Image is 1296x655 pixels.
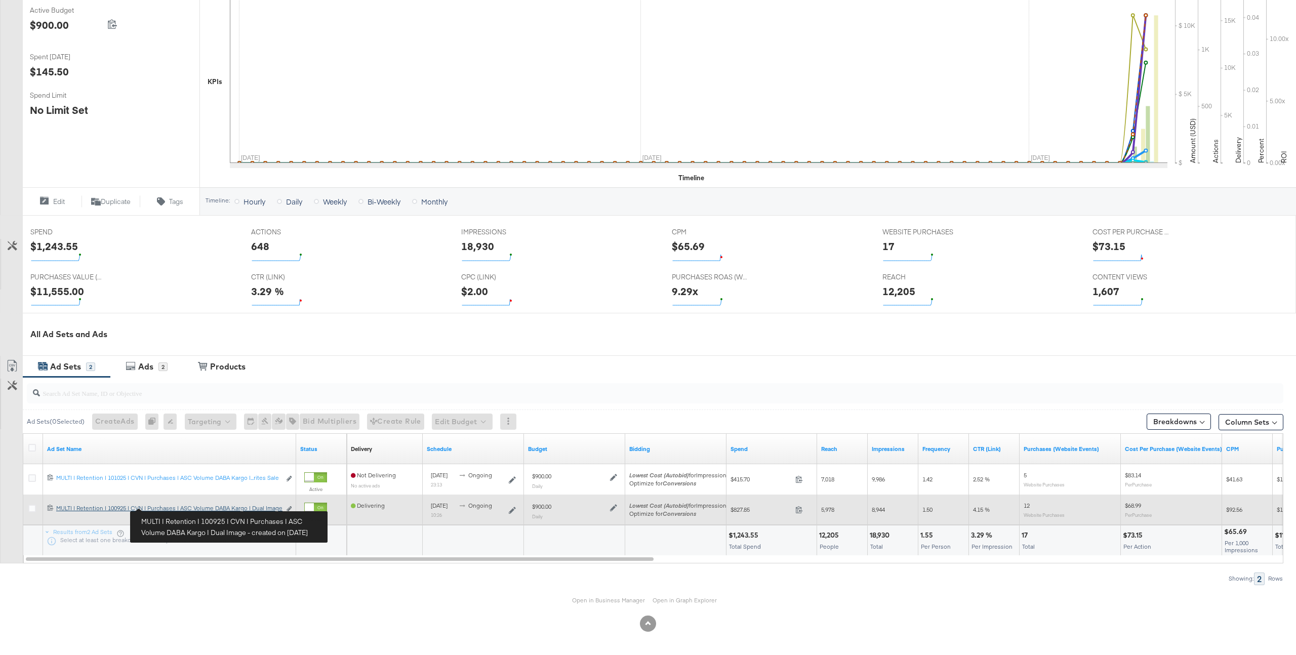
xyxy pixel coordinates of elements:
[30,239,78,254] div: $1,243.55
[300,445,343,453] a: Shows the current state of your Ad Set.
[30,52,106,62] span: Spent [DATE]
[1268,575,1283,582] div: Rows
[820,543,839,550] span: People
[1022,530,1031,540] div: 17
[431,512,442,518] sub: 10:26
[431,471,448,479] span: [DATE]
[882,272,958,282] span: REACH
[672,239,705,254] div: $65.69
[40,379,1165,399] input: Search Ad Set Name, ID or Objective
[663,510,696,517] em: Conversions
[86,362,95,372] div: 2
[1024,502,1030,509] span: 12
[1228,575,1254,582] div: Showing:
[572,596,645,604] a: Open in Business Manager
[1125,445,1222,453] a: The average cost for each purchase tracked by your Custom Audience pixel on your website after pe...
[1123,543,1151,550] span: Per Action
[528,445,621,453] a: Shows the current budget of Ad Set.
[629,479,730,487] div: Optimize for
[629,471,730,479] span: for Impressions
[30,6,106,15] span: Active Budget
[629,471,689,479] em: Lowest Cost (Autobid)
[819,530,842,540] div: 12,205
[351,445,372,453] div: Delivery
[304,486,327,493] label: Active
[821,475,834,483] span: 7,018
[872,506,885,513] span: 8,944
[922,506,933,513] span: 1.50
[973,475,990,483] span: 2.52 %
[1024,481,1065,487] sub: Website Purchases
[1092,284,1119,299] div: 1,607
[27,417,85,426] div: Ad Sets ( 0 Selected)
[351,445,372,453] a: Reflects the ability of your Ad Set to achieve delivery based on ad states, schedule and budget.
[731,475,791,483] span: $415.70
[461,272,537,282] span: CPC (LINK)
[1125,471,1141,479] span: $83.14
[629,502,730,509] span: for Impressions
[351,482,380,488] sub: No active ads
[731,506,791,513] span: $827.85
[251,227,327,237] span: ACTIONS
[208,77,222,87] div: KPIs
[427,445,520,453] a: Shows when your Ad Set is scheduled to deliver.
[30,284,84,299] div: $11,555.00
[251,272,327,282] span: CTR (LINK)
[82,195,141,208] button: Duplicate
[1211,139,1220,163] text: Actions
[138,361,153,373] div: Ads
[461,239,494,254] div: 18,930
[30,18,69,32] div: $900.00
[244,196,265,207] span: Hourly
[922,475,933,483] span: 1.42
[461,227,537,237] span: IMPRESSIONS
[728,530,761,540] div: $1,243.55
[872,445,914,453] a: The number of times your ad was served. On mobile apps an ad is counted as served the first time ...
[1226,445,1269,453] a: The average cost you've paid to have 1,000 impressions of your ad.
[30,272,106,282] span: PURCHASES VALUE (WEBSITE EVENTS)
[56,504,280,515] a: MULTI | Retention | 100925 | CVN | Purchases | ASC Volume DABA Kargo | Dual Image
[50,361,81,373] div: Ad Sets
[205,197,230,204] div: Timeline:
[678,173,704,183] div: Timeline
[1234,137,1243,163] text: Delivery
[1092,272,1168,282] span: CONTENT VIEWS
[368,196,400,207] span: Bi-Weekly
[971,530,995,540] div: 3.29 %
[56,474,280,484] a: MULTI | Retention | 101025 | CVN | Purchases | ASC Volume DABA Kargo |...rites Sale
[672,272,748,282] span: PURCHASES ROAS (WEBSITE EVENTS)
[30,227,106,237] span: SPEND
[53,197,65,207] span: Edit
[1147,414,1211,430] button: Breakdowns
[882,227,958,237] span: WEBSITE PURCHASES
[1024,445,1117,453] a: The number of times a purchase was made tracked by your Custom Audience pixel on your website aft...
[532,513,543,519] sub: Daily
[1024,471,1027,479] span: 5
[421,196,448,207] span: Monthly
[461,284,488,299] div: $2.00
[323,196,347,207] span: Weekly
[22,195,82,208] button: Edit
[1254,572,1265,585] div: 2
[872,475,885,483] span: 9,986
[56,504,280,512] div: MULTI | Retention | 100925 | CVN | Purchases | ASC Volume DABA Kargo | Dual Image
[1092,239,1125,254] div: $73.15
[1188,118,1197,163] text: Amount (USD)
[1257,139,1266,163] text: Percent
[870,543,883,550] span: Total
[251,284,284,299] div: 3.29 %
[286,196,302,207] span: Daily
[1224,527,1250,537] div: $65.69
[920,530,936,540] div: 1.55
[973,506,990,513] span: 4.15 %
[1225,539,1258,554] span: Per 1,000 Impressions
[729,543,761,550] span: Total Spend
[629,510,730,518] div: Optimize for
[653,596,717,604] a: Open in Graph Explorer
[1226,475,1242,483] span: $41.63
[1125,481,1152,487] sub: Per Purchase
[532,503,551,511] div: $900.00
[1092,227,1168,237] span: COST PER PURCHASE (WEBSITE EVENTS)
[672,284,698,299] div: 9.29x
[351,502,385,509] span: Delivering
